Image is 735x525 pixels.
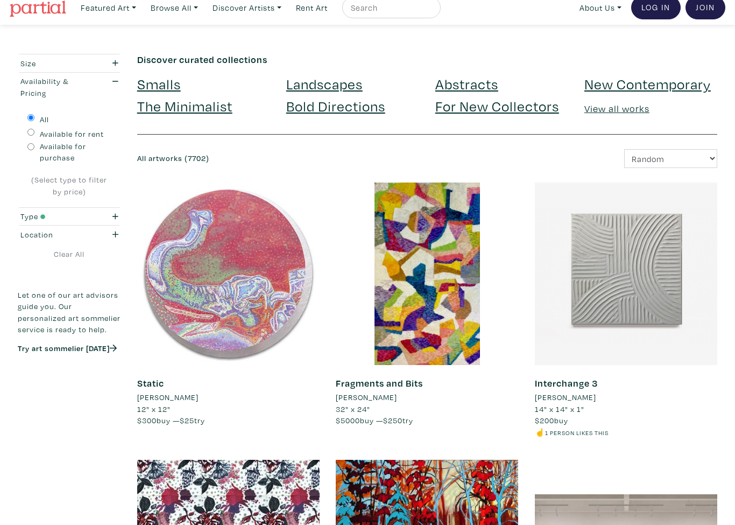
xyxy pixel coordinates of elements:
[535,415,568,425] span: buy
[20,211,90,222] div: Type
[18,343,117,353] a: Try art sommelier [DATE]
[18,54,121,72] button: Size
[336,415,360,425] span: $5000
[535,404,584,414] span: 14" x 14" x 1"
[20,229,90,241] div: Location
[18,208,121,226] button: Type
[350,1,430,15] input: Search
[137,54,717,66] h6: Discover curated collections
[584,74,711,93] a: New Contemporary
[535,426,717,438] li: ☝️
[137,404,171,414] span: 12" x 12"
[18,226,121,243] button: Location
[20,75,90,99] div: Availability & Pricing
[336,377,423,389] a: Fragments and Bits
[20,58,90,69] div: Size
[18,365,121,387] iframe: Customer reviews powered by Trustpilot
[535,391,717,403] a: [PERSON_NAME]
[383,415,402,425] span: $250
[18,248,121,260] a: Clear All
[336,404,370,414] span: 32" x 24"
[18,73,121,102] button: Availability & Pricing
[286,96,385,115] a: Bold Directions
[137,391,320,403] a: [PERSON_NAME]
[336,391,397,403] li: [PERSON_NAME]
[40,141,111,164] label: Available for purchase
[545,429,609,437] small: 1 person likes this
[137,96,232,115] a: The Minimalist
[137,415,205,425] span: buy — try
[137,74,181,93] a: Smalls
[584,102,649,115] a: View all works
[535,415,554,425] span: $200
[535,377,598,389] a: Interchange 3
[435,74,498,93] a: Abstracts
[137,154,419,163] h6: All artworks (7702)
[336,415,413,425] span: buy — try
[18,289,121,335] p: Let one of our art advisors guide you. Our personalized art sommelier service is ready to help.
[137,391,199,403] li: [PERSON_NAME]
[40,114,49,125] label: All
[40,128,104,140] label: Available for rent
[137,377,164,389] a: Static
[535,391,596,403] li: [PERSON_NAME]
[336,391,518,403] a: [PERSON_NAME]
[435,96,559,115] a: For New Collectors
[27,174,111,197] div: (Select type to filter by price)
[180,415,194,425] span: $25
[137,415,157,425] span: $300
[286,74,363,93] a: Landscapes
